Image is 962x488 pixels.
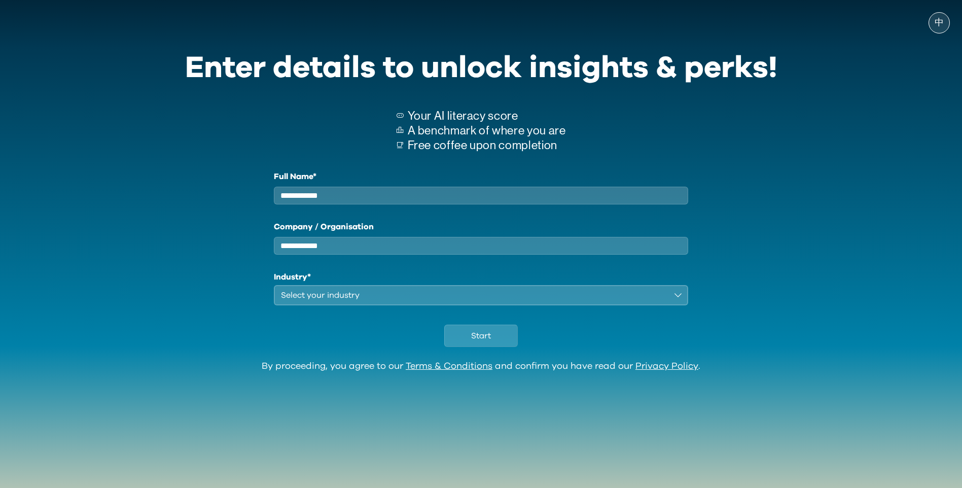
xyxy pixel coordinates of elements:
[444,325,518,347] button: Start
[274,285,689,305] button: Select your industry
[274,221,689,233] label: Company / Organisation
[471,330,491,342] span: Start
[281,289,667,301] div: Select your industry
[635,362,698,371] a: Privacy Policy
[274,170,689,183] label: Full Name*
[406,362,492,371] a: Terms & Conditions
[408,138,566,153] p: Free coffee upon completion
[408,123,566,138] p: A benchmark of where you are
[262,361,700,372] div: By proceeding, you agree to our and confirm you have read our .
[408,109,566,123] p: Your AI literacy score
[935,18,944,28] span: 中
[274,271,689,283] h1: Industry*
[185,44,777,92] div: Enter details to unlock insights & perks!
